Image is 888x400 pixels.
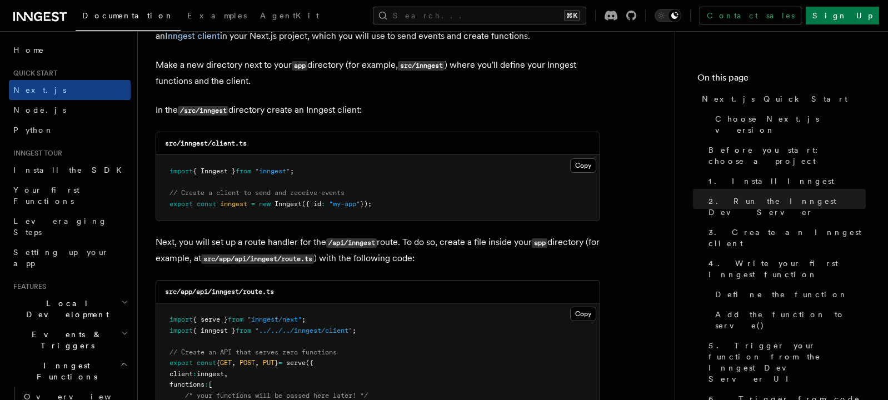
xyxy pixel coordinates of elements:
[711,304,866,336] a: Add the function to serve()
[570,307,596,321] button: Copy
[169,348,337,356] span: // Create an API that serves zero functions
[9,211,131,242] a: Leveraging Steps
[9,356,131,387] button: Inngest Functions
[704,336,866,389] a: 5. Trigger your function from the Inngest Dev Server UI
[201,254,314,264] code: src/app/api/inngest/route.ts
[169,359,193,367] span: export
[9,100,131,120] a: Node.js
[169,316,193,323] span: import
[275,200,302,208] span: Inngest
[806,7,879,24] a: Sign Up
[178,106,228,116] code: /src/inngest
[292,61,307,71] code: app
[181,3,253,30] a: Examples
[76,3,181,31] a: Documentation
[9,298,121,320] span: Local Development
[373,7,586,24] button: Search...⌘K
[570,158,596,173] button: Copy
[240,359,255,367] span: POST
[156,102,600,118] p: In the directory create an Inngest client:
[711,109,866,140] a: Choose Next.js version
[9,282,46,291] span: Features
[709,258,866,280] span: 4. Write your first Inngest function
[709,196,866,218] span: 2. Run the Inngest Dev Server
[704,191,866,222] a: 2. Run the Inngest Dev Server
[216,359,220,367] span: {
[187,11,247,20] span: Examples
[704,140,866,171] a: Before you start: choose a project
[13,86,66,94] span: Next.js
[715,289,848,300] span: Define the function
[697,71,866,89] h4: On this page
[193,316,228,323] span: { serve }
[13,217,107,237] span: Leveraging Steps
[655,9,681,22] button: Toggle dark mode
[13,126,54,134] span: Python
[255,359,259,367] span: ,
[329,200,360,208] span: "my-app"
[9,360,120,382] span: Inngest Functions
[185,392,368,399] span: /* your functions will be passed here later! */
[208,381,212,388] span: [
[697,89,866,109] a: Next.js Quick Start
[702,93,847,104] span: Next.js Quick Start
[9,160,131,180] a: Install the SDK
[259,200,271,208] span: new
[251,200,255,208] span: =
[197,200,216,208] span: const
[204,381,208,388] span: :
[9,329,121,351] span: Events & Triggers
[704,222,866,253] a: 3. Create an Inngest client
[169,200,193,208] span: export
[704,253,866,284] a: 4. Write your first Inngest function
[228,316,243,323] span: from
[156,234,600,267] p: Next, you will set up a route handler for the route. To do so, create a file inside your director...
[13,106,66,114] span: Node.js
[193,327,236,334] span: { inngest }
[156,57,600,89] p: Make a new directory next to your directory (for example, ) where you'll define your Inngest func...
[169,327,193,334] span: import
[13,186,79,206] span: Your first Functions
[197,359,216,367] span: const
[247,316,302,323] span: "inngest/next"
[13,166,128,174] span: Install the SDK
[286,359,306,367] span: serve
[193,370,197,378] span: :
[711,284,866,304] a: Define the function
[326,238,377,248] code: /api/inngest
[224,370,228,378] span: ,
[532,238,547,248] code: app
[13,248,109,268] span: Setting up your app
[321,200,325,208] span: :
[165,288,274,296] code: src/app/api/inngest/route.ts
[564,10,580,21] kbd: ⌘K
[9,69,57,78] span: Quick start
[302,316,306,323] span: ;
[220,200,247,208] span: inngest
[709,227,866,249] span: 3. Create an Inngest client
[255,327,352,334] span: "../../../inngest/client"
[352,327,356,334] span: ;
[9,80,131,100] a: Next.js
[165,31,220,41] a: Inngest client
[82,11,174,20] span: Documentation
[169,381,204,388] span: functions
[709,176,834,187] span: 1. Install Inngest
[302,200,321,208] span: ({ id
[360,200,372,208] span: });
[709,144,866,167] span: Before you start: choose a project
[398,61,445,71] code: src/inngest
[9,324,131,356] button: Events & Triggers
[9,293,131,324] button: Local Development
[9,149,62,158] span: Inngest tour
[255,167,290,175] span: "inngest"
[709,340,866,384] span: 5. Trigger your function from the Inngest Dev Server UI
[700,7,801,24] a: Contact sales
[236,167,251,175] span: from
[169,189,345,197] span: // Create a client to send and receive events
[9,242,131,273] a: Setting up your app
[169,167,193,175] span: import
[220,359,232,367] span: GET
[253,3,326,30] a: AgentKit
[715,309,866,331] span: Add the function to serve()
